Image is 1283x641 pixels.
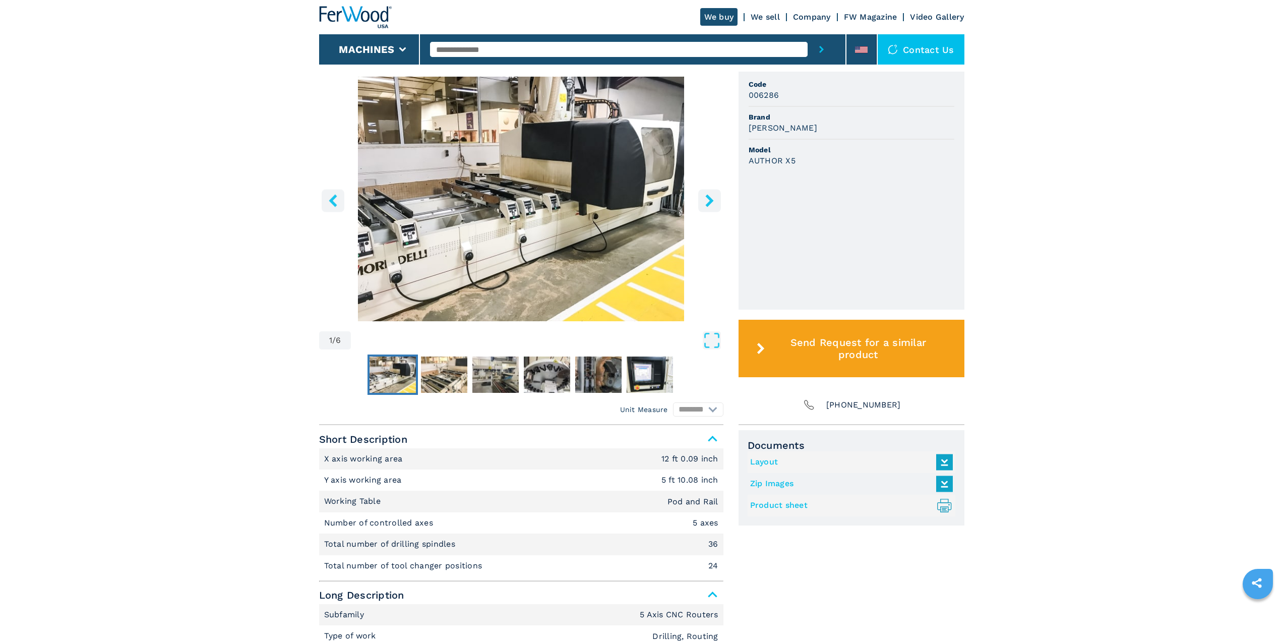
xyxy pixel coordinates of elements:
em: 12 ft 0.09 inch [661,455,718,463]
a: We sell [751,12,780,22]
span: 6 [336,336,341,344]
button: Go to Slide 3 [470,355,521,395]
span: Short Description [319,430,723,448]
button: right-button [698,189,721,212]
p: X axis working area [324,453,405,464]
img: Ferwood [319,6,392,28]
span: Send Request for a similar product [769,336,947,361]
h3: 006286 [749,89,779,101]
p: Subfamily [324,609,367,620]
span: 1 [329,336,332,344]
button: Go to Slide 6 [625,355,675,395]
span: Model [749,145,954,155]
em: Drilling, Routing [652,632,718,640]
p: Total number of tool changer positions [324,560,485,571]
button: Open Fullscreen [353,331,720,349]
div: Go to Slide 1 [319,77,723,321]
p: Number of controlled axes [324,517,436,529]
button: Go to Slide 2 [419,355,469,395]
em: 5 axes [693,519,718,527]
span: [PHONE_NUMBER] [826,398,901,412]
p: Y axis working area [324,475,404,486]
img: b09b1be34975857f89565205097eb73a [575,357,622,393]
em: Pod and Rail [667,498,718,506]
h3: AUTHOR X5 [749,155,796,166]
a: Company [793,12,831,22]
p: Working Table [324,496,384,507]
img: Contact us [888,44,898,54]
span: / [332,336,336,344]
span: Long Description [319,586,723,604]
div: Short Description [319,448,723,576]
span: Brand [749,112,954,122]
button: left-button [322,189,344,212]
img: 4add18ad516477b1966aa46c221d3023 [421,357,467,393]
a: Product sheet [750,497,948,514]
a: Layout [750,454,948,471]
button: Go to Slide 5 [573,355,624,395]
span: Documents [748,439,955,451]
em: 36 [708,540,718,548]
button: submit-button [808,34,835,65]
img: 3fe678326dcbab5d6c1bbb468e041da9 [472,357,519,393]
button: Go to Slide 1 [368,355,418,395]
img: d68569b958e4a292cf2423414fa38903 [524,357,570,393]
h3: [PERSON_NAME] [749,122,817,134]
a: sharethis [1244,570,1269,596]
span: Code [749,79,954,89]
a: Video Gallery [910,12,964,22]
em: 5 Axis CNC Routers [640,611,718,619]
img: Phone [802,398,816,412]
img: 7d9d89c60258cfba726710eb443867a1 [370,357,416,393]
em: 24 [708,562,718,570]
img: 5 Axis CNC Routers MORBIDELLI AUTHOR X5 [319,77,723,321]
iframe: Chat [1240,596,1275,633]
a: FW Magazine [844,12,897,22]
a: Zip Images [750,476,948,492]
em: Unit Measure [620,404,668,415]
div: Contact us [878,34,964,65]
img: 317da60a49b5ea865db3e103ebf98f86 [627,357,673,393]
em: 5 ft 10.08 inch [661,476,718,484]
nav: Thumbnail Navigation [319,355,723,395]
button: Machines [339,43,394,55]
a: We buy [700,8,738,26]
button: Send Request for a similar product [739,320,964,377]
button: Go to Slide 4 [522,355,572,395]
p: Total number of drilling spindles [324,539,458,550]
